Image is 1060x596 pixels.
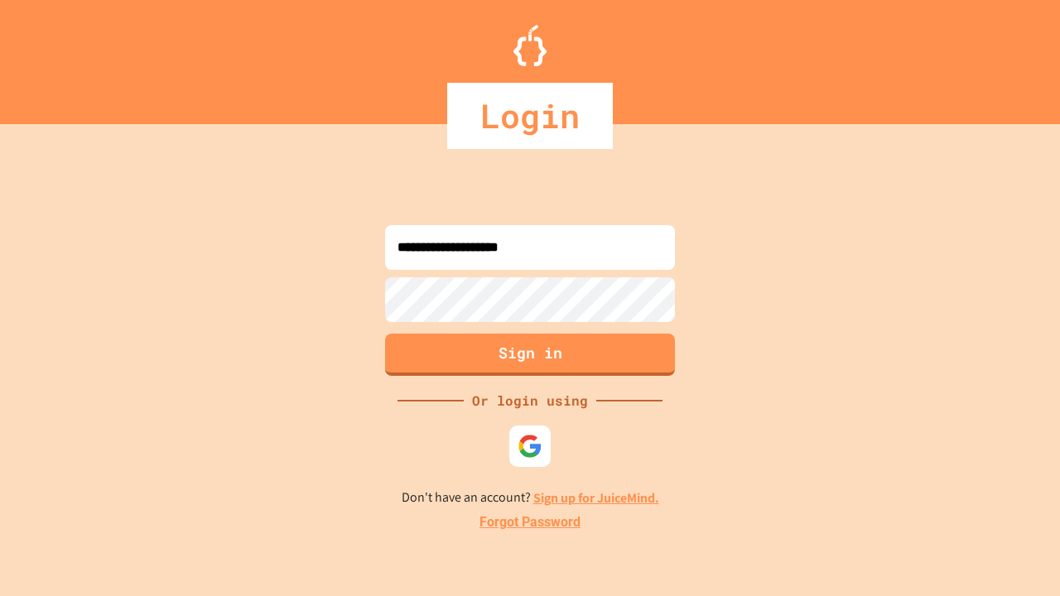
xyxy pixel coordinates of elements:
a: Sign up for JuiceMind. [533,489,659,507]
p: Don't have an account? [402,488,659,508]
div: Or login using [464,391,596,411]
img: google-icon.svg [518,434,542,459]
div: Login [447,83,613,149]
a: Forgot Password [479,512,581,532]
button: Sign in [385,334,675,376]
img: Logo.svg [513,25,547,66]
